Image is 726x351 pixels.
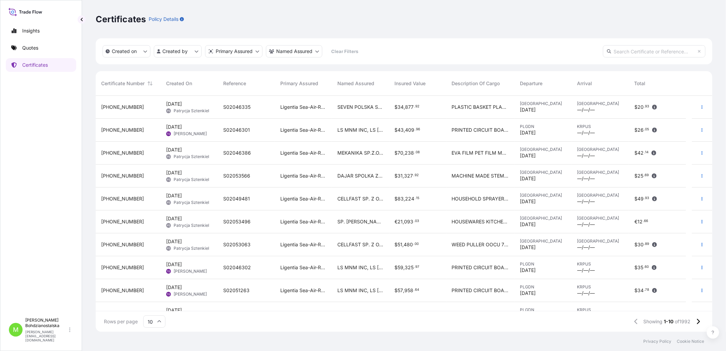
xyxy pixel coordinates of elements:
span: PLASTIC BASKET PLASTIC WINDMILL PLASTIC STREAMER CSLU 6013179 OOLJGH 7489 40 HC 4920 20 KG 65 421... [452,104,509,110]
span: 30 [637,242,644,247]
span: 69 [645,174,649,177]
span: M [13,326,18,333]
span: —/—/— [577,106,595,113]
span: $ [395,151,398,155]
span: Rows per page [104,318,138,325]
a: Certificates [6,58,76,72]
span: $ [634,151,637,155]
span: $ [395,128,398,132]
span: Ligentia Sea-Air-Rail Sp. z o.o. [280,218,326,225]
span: . [644,266,645,268]
span: 89 [645,243,649,245]
span: $ [395,288,398,293]
span: KRPUS [577,284,623,290]
span: Ligentia Sea-Air-Rail Sp. z o.o. [280,264,326,271]
span: [DATE] [520,290,536,297]
span: $ [634,242,637,247]
span: 480 [404,242,413,247]
span: 78 [645,289,649,291]
span: CELLFAST SP. Z O.O. [337,241,384,248]
span: S02046302 [223,264,251,271]
span: S02053063 [223,241,251,248]
span: 53 [398,311,404,316]
p: Policy Details [149,16,178,23]
span: 877 [405,105,414,109]
span: 60 [645,266,649,268]
span: PRINTED CIRCUIT BOARDS NET WEIGHT 18729 KG GROSS WEIGHT 19097 KG QUANTITY 16 BIG BAGS HS CODE 854... [452,127,509,133]
span: S02051263 [223,287,250,294]
span: HOUSEHOLD SPRAYER GARDEN SPRAYER FCIU 9484349 OOLJGT 1571 40 HC 6224 64 KG 64 61 M 3 1536 CTN CY ... [452,195,509,202]
span: OOLU 6507350 IQF REDCURRANT NET WEIGHT 22000 KG GROSS WEIGHT 23100 KG 2200 BOXES [452,310,509,317]
span: . [413,243,414,245]
a: Privacy Policy [643,339,671,344]
p: Created on [112,48,137,55]
span: —/—/— [577,244,595,251]
span: SP. [PERSON_NAME] I WSPÓLNICY [337,218,384,225]
span: [PERSON_NAME] [174,291,207,297]
span: Patrycja Sztenkiel [174,108,209,114]
span: MEKANIKA SP.Z.O.O. [337,149,384,156]
span: Ligentia Sea-Air-Rail Sp. z o.o. [280,287,326,294]
span: . [644,151,645,154]
span: WEED PULLER OOCU 7810581 OOLJGH 9990 40 HC 7335 00 KG 68 00 M 3 2250 CTN CY CY [452,241,509,248]
span: PS [167,107,170,114]
span: S02053566 [223,172,250,179]
span: [PHONE_NUMBER] [101,310,144,317]
span: Insured Value [395,80,426,87]
span: . [415,197,416,199]
span: Patrycja Sztenkiel [174,223,209,228]
span: Showing [644,318,663,325]
span: [DATE] [520,267,536,274]
span: CELLFAST SP. Z O.O. [337,195,384,202]
p: Named Assured [276,48,312,55]
span: [DATE] [166,238,182,245]
span: PLGDN [520,124,566,129]
span: PS [167,153,170,160]
span: PS [167,176,170,183]
span: HOUSEWARES KITCHENWARES OOCU 9292497 830 Op 5114 57 Kg 63 98 Cbm [452,218,509,225]
a: Cookie Notice [677,339,704,344]
button: cargoOwner Filter options [266,45,322,57]
button: Sort [146,79,154,88]
span: . [414,151,415,154]
span: 093 [404,219,414,224]
span: . [414,266,415,268]
span: [DATE] [520,244,536,251]
span: [GEOGRAPHIC_DATA] [577,147,623,152]
span: [DATE] [166,146,182,153]
span: PRINTED CIRCUIT BOARDS NET WEIGHT 17834 KG GROSS WEIGHT 18182 KG QUANTITY 16 BIG BAGS HS CODE 854... [452,264,509,271]
span: [DATE] [166,284,182,291]
span: $ [395,265,398,270]
span: 51 [398,242,403,247]
span: [PERSON_NAME] [174,131,207,136]
span: [PHONE_NUMBER] [101,104,144,110]
span: SEVEN POLSKA SP. Z O.O [337,104,384,110]
span: [GEOGRAPHIC_DATA] [520,238,566,244]
span: $ [395,242,398,247]
span: . [413,174,414,177]
span: [GEOGRAPHIC_DATA] [577,238,623,244]
span: 31 [398,173,403,178]
span: 224 [405,196,415,201]
span: [PHONE_NUMBER] [101,287,144,294]
span: . [415,128,416,131]
a: Insights [6,24,76,38]
span: Ligentia Sea-Air-Rail Sp. z o.o. [280,104,326,110]
span: [PHONE_NUMBER] [101,127,144,133]
span: LS MNM INC, LS [GEOGRAPHIC_DATA], [337,287,384,294]
span: Created On [166,80,192,87]
span: [PHONE_NUMBER] [101,149,144,156]
span: $ [634,105,637,109]
span: 325 [405,265,414,270]
span: € [395,219,398,224]
span: 03 [415,220,419,222]
span: SOM INTERNATIONAL CO., LTD [337,310,384,317]
span: 958 [405,288,414,293]
span: $ [634,265,637,270]
span: . [643,220,644,222]
span: Primary Assured [280,80,318,87]
span: Ligentia Sea-Air-Rail Sp. z o.o. [280,172,326,179]
span: DAJAR SPOLKA Z O.O. [337,172,384,179]
p: Clear Filters [332,48,359,55]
